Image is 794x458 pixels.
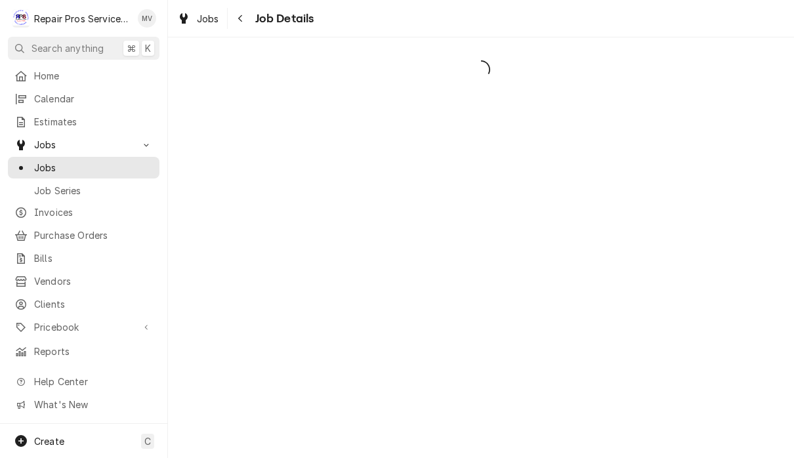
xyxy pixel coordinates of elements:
[34,320,133,334] span: Pricebook
[251,10,314,28] span: Job Details
[230,8,251,29] button: Navigate back
[34,184,153,198] span: Job Series
[168,56,794,83] span: Loading...
[8,201,159,223] a: Invoices
[8,247,159,269] a: Bills
[8,37,159,60] button: Search anything⌘K
[34,92,153,106] span: Calendar
[34,398,152,411] span: What's New
[34,228,153,242] span: Purchase Orders
[8,65,159,87] a: Home
[127,41,136,55] span: ⌘
[8,224,159,246] a: Purchase Orders
[8,394,159,415] a: Go to What's New
[144,434,151,448] span: C
[34,251,153,265] span: Bills
[34,375,152,388] span: Help Center
[197,12,219,26] span: Jobs
[31,41,104,55] span: Search anything
[145,41,151,55] span: K
[12,9,30,28] div: R
[8,293,159,315] a: Clients
[8,270,159,292] a: Vendors
[8,371,159,392] a: Go to Help Center
[8,180,159,201] a: Job Series
[138,9,156,28] div: Mindy Volker's Avatar
[138,9,156,28] div: MV
[8,88,159,110] a: Calendar
[34,138,133,152] span: Jobs
[12,9,30,28] div: Repair Pros Services Inc's Avatar
[34,297,153,311] span: Clients
[34,436,64,447] span: Create
[172,8,224,30] a: Jobs
[34,205,153,219] span: Invoices
[8,134,159,156] a: Go to Jobs
[8,341,159,362] a: Reports
[34,69,153,83] span: Home
[34,161,153,175] span: Jobs
[8,111,159,133] a: Estimates
[8,157,159,178] a: Jobs
[34,115,153,129] span: Estimates
[8,316,159,338] a: Go to Pricebook
[34,274,153,288] span: Vendors
[34,12,131,26] div: Repair Pros Services Inc
[34,344,153,358] span: Reports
